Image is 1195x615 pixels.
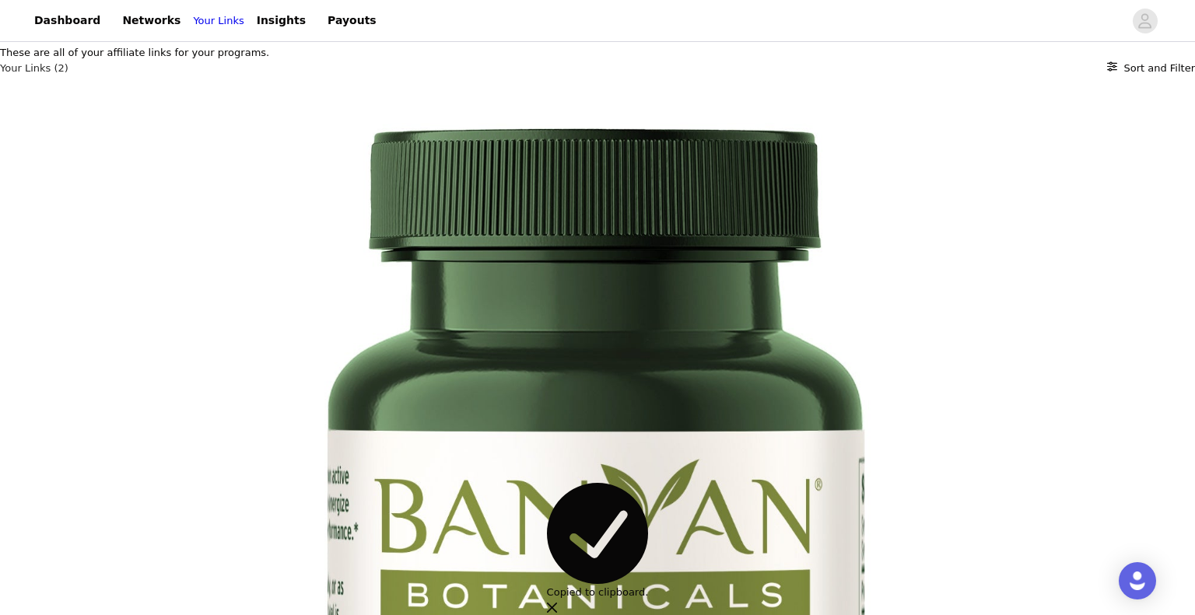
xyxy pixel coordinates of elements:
[193,13,244,29] a: Your Links
[318,3,386,38] a: Payouts
[1137,9,1152,33] div: avatar
[1119,562,1156,599] div: Open Intercom Messenger
[113,3,190,38] a: Networks
[247,3,315,38] a: Insights
[1107,61,1195,76] button: Sort and Filter
[25,3,110,38] a: Dashboard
